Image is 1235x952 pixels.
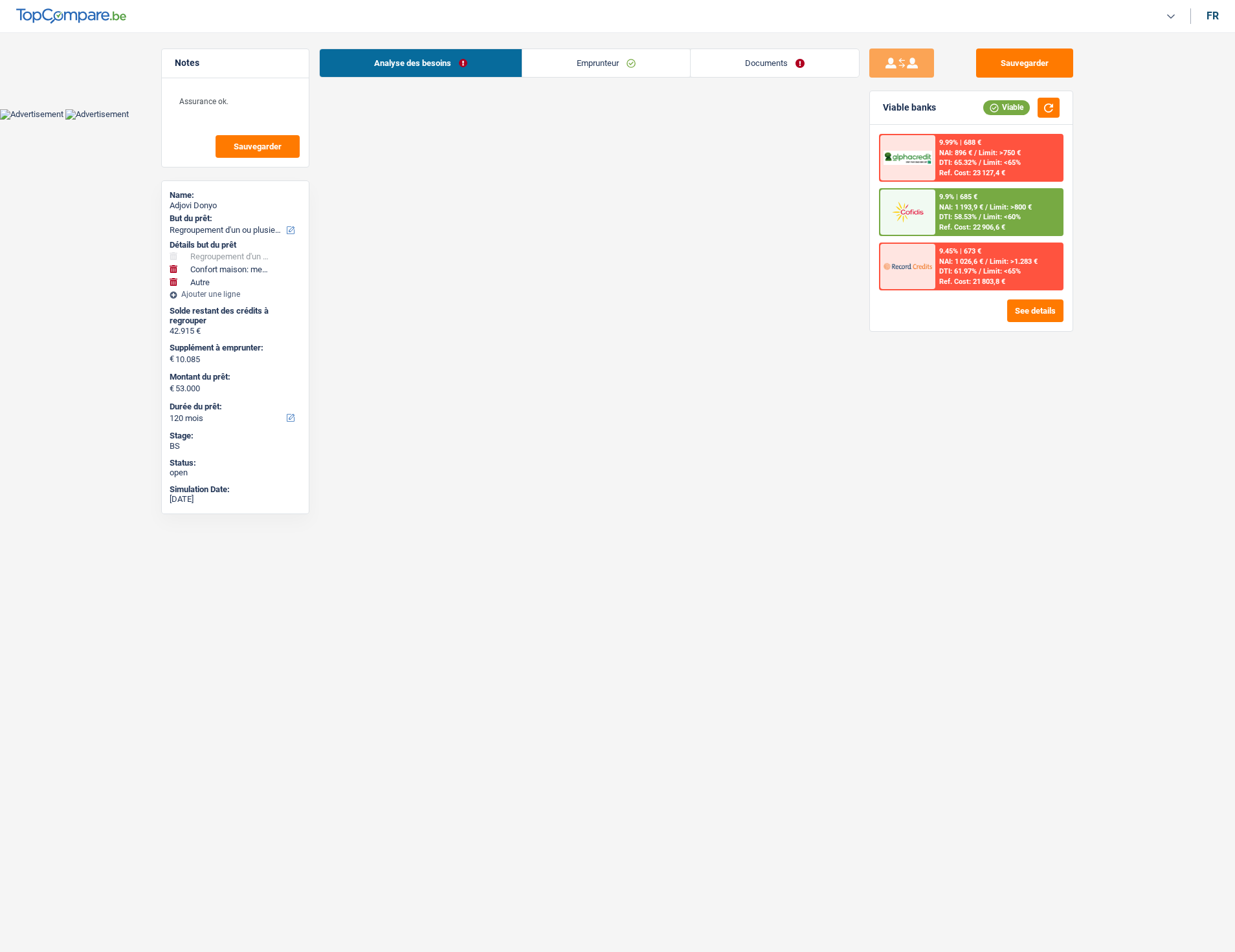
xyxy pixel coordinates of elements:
a: Analyse des besoins [320,49,522,77]
div: Status: [170,458,301,468]
h5: Notes [175,58,296,69]
div: Ref. Cost: 23 127,4 € [939,169,1005,177]
a: Emprunteur [522,49,690,77]
div: Solde restant des crédits à regrouper [170,306,301,326]
div: BS [170,441,301,451]
span: Limit: >750 € [979,149,1021,157]
span: Sauvegarder [234,142,282,151]
img: Cofidis [884,200,931,224]
label: Durée du prêt: [170,402,298,412]
span: NAI: 1 026,6 € [939,257,983,266]
span: Limit: <65% [983,158,1021,167]
div: Viable banks [883,102,936,113]
span: / [979,213,981,221]
div: [DATE] [170,494,301,504]
label: Supplément à emprunter: [170,343,298,353]
div: open [170,468,301,478]
span: NAI: 1 193,9 € [939,203,983,211]
span: / [979,267,981,276]
button: See details [1007,299,1063,322]
span: Limit: >1.283 € [990,257,1038,266]
img: Advertisement [65,109,129,120]
div: 9.99% | 688 € [939,138,981,147]
button: Sauvegarder [976,49,1073,78]
span: Limit: >800 € [990,203,1032,211]
div: Stage: [170,431,301,441]
span: NAI: 896 € [939,149,972,157]
span: / [974,149,977,157]
span: / [985,203,988,211]
div: 9.45% | 673 € [939,247,981,255]
div: Ref. Cost: 22 906,6 € [939,223,1005,232]
span: € [170,354,174,364]
div: Viable [983,100,1030,114]
span: DTI: 61.97% [939,267,977,276]
label: But du prêt: [170,213,298,224]
div: Détails but du prêt [170,240,301,250]
img: TopCompare Logo [16,8,126,24]
span: Limit: <65% [983,267,1021,276]
div: Simulation Date: [170,484,301,495]
div: Adjovi Donyo [170,200,301,211]
div: Ajouter une ligne [170,290,301,299]
div: Name: [170,190,301,200]
img: Record Credits [884,254,931,278]
span: / [985,257,988,266]
label: Montant du prêt: [170,372,298,382]
span: Limit: <60% [983,213,1021,221]
button: Sauvegarder [216,135,300,158]
span: DTI: 65.32% [939,158,977,167]
span: DTI: 58.53% [939,213,977,221]
div: 9.9% | 685 € [939,193,977,201]
span: € [170,384,174,394]
div: 42.915 € [170,326,301,336]
div: Ref. Cost: 21 803,8 € [939,277,1005,286]
div: fr [1207,10,1219,22]
a: Documents [691,49,859,77]
span: / [979,158,981,167]
img: AlphaCredit [884,151,931,166]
